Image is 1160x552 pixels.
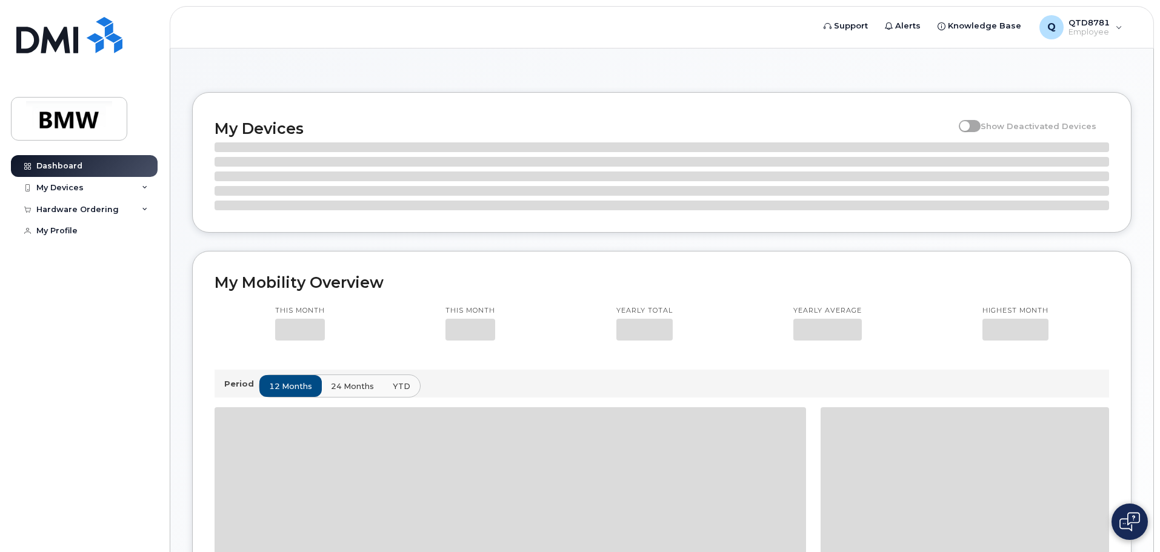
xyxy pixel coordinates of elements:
p: Yearly average [793,306,862,316]
p: Yearly total [616,306,673,316]
p: This month [275,306,325,316]
h2: My Mobility Overview [215,273,1109,291]
p: This month [445,306,495,316]
p: Period [224,378,259,390]
img: Open chat [1119,512,1140,531]
span: 24 months [331,381,374,392]
h2: My Devices [215,119,953,138]
p: Highest month [982,306,1048,316]
input: Show Deactivated Devices [959,115,968,124]
span: Show Deactivated Devices [981,121,1096,131]
span: YTD [393,381,410,392]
